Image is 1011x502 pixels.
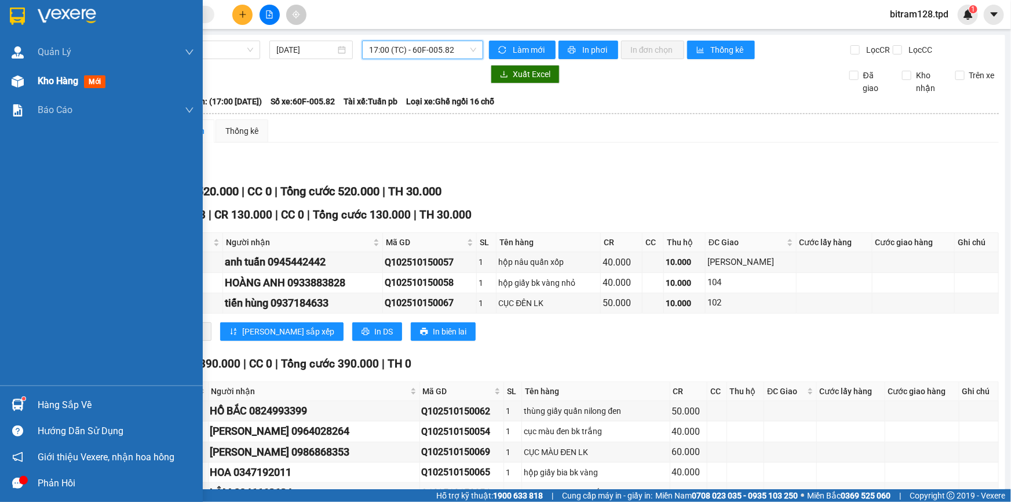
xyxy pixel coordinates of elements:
[422,465,502,479] div: Q102510150065
[672,424,706,439] div: 40.000
[672,486,706,500] div: 60.000
[385,275,475,290] div: Q102510150058
[406,95,494,108] span: Loại xe: Ghế ngồi 16 chỗ
[797,233,873,252] th: Cước lấy hàng
[10,8,25,25] img: logo-vxr
[185,106,194,115] span: down
[382,357,385,370] span: |
[955,233,999,252] th: Ghi chú
[383,273,477,293] td: Q102510150058
[479,256,495,268] div: 1
[38,475,194,492] div: Phản hồi
[984,5,1004,25] button: caret-down
[506,466,520,479] div: 1
[524,405,667,417] div: thùng giấy quấn nilong đen
[989,9,999,20] span: caret-down
[506,446,520,459] div: 1
[899,489,901,502] span: |
[422,424,502,439] div: Q102510150054
[369,41,476,59] span: 17:00 (TC) - 60F-005.82
[275,357,278,370] span: |
[362,328,370,337] span: printer
[493,491,543,500] strong: 1900 633 818
[388,357,411,370] span: TH 0
[498,256,598,268] div: hộp nâu quấn xốp
[489,41,556,59] button: syncLàm mới
[185,48,194,57] span: down
[506,425,520,438] div: 1
[524,425,667,438] div: cục màu đen bk trắng
[179,184,239,198] span: CR 520.000
[506,405,520,417] div: 1
[280,184,379,198] span: Tổng cước 520.000
[385,255,475,270] div: Q102510150057
[524,466,667,479] div: hộp giấy bia bk vàng
[420,401,505,421] td: Q102510150062
[513,68,550,81] span: Xuất Excel
[276,43,335,56] input: 15/10/2025
[959,382,999,401] th: Ghi chú
[965,69,999,82] span: Trên xe
[433,325,466,338] span: In biên lai
[209,208,211,221] span: |
[239,10,247,19] span: plus
[386,236,465,249] span: Mã GD
[420,328,428,337] span: printer
[491,65,560,83] button: downloadXuất Excel
[767,385,804,398] span: ĐC Giao
[666,297,703,310] div: 10.000
[621,41,684,59] button: In đơn chọn
[210,403,418,419] div: HỒ BẮC 0824993399
[859,69,893,94] span: Đã giao
[177,95,262,108] span: Chuyến: (17:00 [DATE])
[497,233,601,252] th: Tên hàng
[664,233,706,252] th: Thu hộ
[38,450,174,464] span: Giới thiệu Vexere, nhận hoa hồng
[672,404,706,419] div: 50.000
[513,43,546,56] span: Làm mới
[420,421,505,442] td: Q102510150054
[232,5,253,25] button: plus
[313,208,411,221] span: Tổng cước 130.000
[211,385,408,398] span: Người nhận
[423,385,492,398] span: Mã GD
[420,463,505,483] td: Q102510150065
[672,445,706,459] div: 60.000
[260,5,280,25] button: file-add
[411,322,476,341] button: printerIn biên lai
[12,104,24,117] img: solution-icon
[286,5,306,25] button: aim
[271,95,335,108] span: Số xe: 60F-005.82
[226,236,371,249] span: Người nhận
[692,491,798,500] strong: 0708 023 035 - 0935 103 250
[12,399,24,411] img: warehouse-icon
[568,46,578,55] span: printer
[12,75,24,88] img: warehouse-icon
[807,489,890,502] span: Miền Bắc
[707,256,794,270] div: [PERSON_NAME]
[885,382,959,401] th: Cước giao hàng
[498,297,598,310] div: CỤC ĐÊN LK
[210,444,418,460] div: [PERSON_NAME] 0986868353
[422,486,502,500] div: Q102510150056
[229,328,238,337] span: sort-ascending
[225,295,381,311] div: tiến hùng 0937184633
[841,491,890,500] strong: 0369 525 060
[643,233,664,252] th: CC
[562,489,652,502] span: Cung cấp máy in - giấy in:
[12,478,23,489] span: message
[696,46,706,55] span: bar-chart
[436,489,543,502] span: Hỗ trợ kỹ thuật:
[687,41,755,59] button: bar-chartThống kê
[38,423,194,440] div: Hướng dẫn sử dụng
[911,69,946,94] span: Kho nhận
[419,208,472,221] span: TH 30.000
[249,357,272,370] span: CC 0
[522,382,670,401] th: Tên hàng
[388,184,441,198] span: TH 30.000
[873,233,955,252] th: Cước giao hàng
[382,184,385,198] span: |
[603,296,640,310] div: 50.000
[420,442,505,463] td: Q102510150069
[422,404,502,419] div: Q102510150062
